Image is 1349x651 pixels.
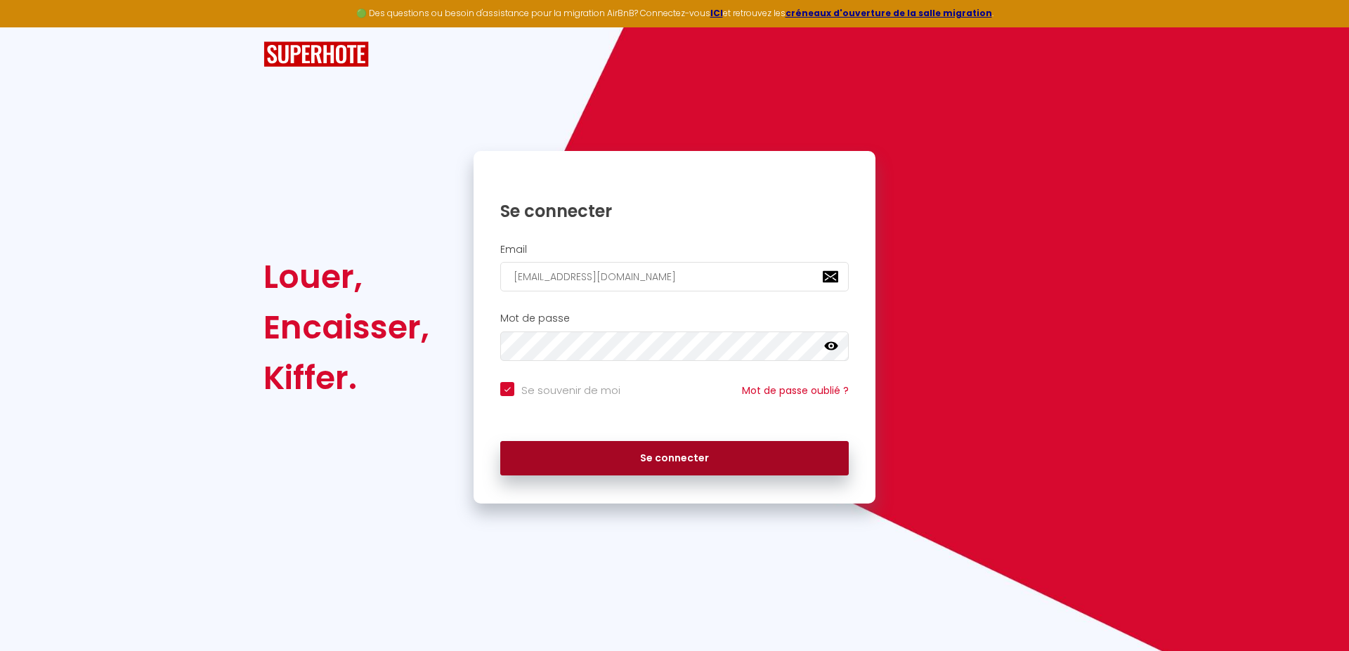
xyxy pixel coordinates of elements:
[500,441,849,476] button: Se connecter
[786,7,992,19] a: créneaux d'ouverture de la salle migration
[742,383,849,397] a: Mot de passe oublié ?
[500,262,849,291] input: Ton Email
[500,244,849,256] h2: Email
[710,7,723,19] a: ICI
[263,302,429,353] div: Encaisser,
[500,313,849,324] h2: Mot de passe
[263,353,429,403] div: Kiffer.
[263,41,369,67] img: SuperHote logo
[263,251,429,302] div: Louer,
[500,200,849,222] h1: Se connecter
